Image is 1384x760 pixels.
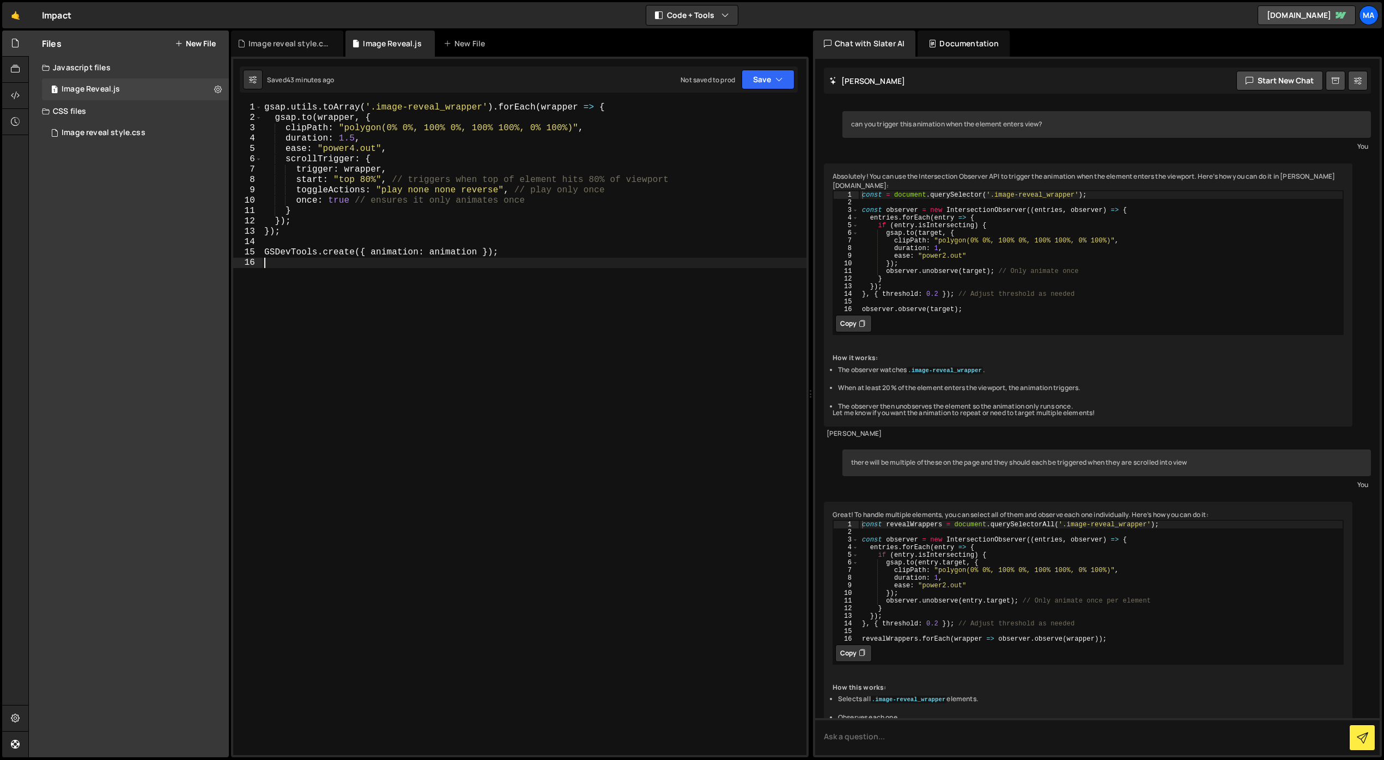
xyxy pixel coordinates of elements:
[233,123,262,133] div: 3
[838,402,1344,411] li: The observer then unobserves the element so the animation only runs once.
[834,582,859,589] div: 9
[834,214,859,222] div: 4
[833,683,886,692] strong: How this works:
[834,206,859,214] div: 3
[742,70,794,89] button: Save
[838,695,1344,704] li: Selects all elements.
[233,144,262,154] div: 5
[834,229,859,237] div: 6
[834,536,859,544] div: 3
[835,315,872,332] button: Copy
[907,367,983,374] code: .image-reveal_wrapper
[233,258,262,268] div: 16
[233,216,262,227] div: 12
[834,283,859,290] div: 13
[175,39,216,48] button: New File
[1359,5,1379,25] a: Ma
[834,260,859,267] div: 10
[1258,5,1356,25] a: [DOMAIN_NAME]
[834,191,859,199] div: 1
[42,9,71,22] div: Impact
[834,605,859,612] div: 12
[845,141,1368,152] div: You
[833,353,878,362] strong: How it works:
[62,84,120,94] div: Image Reveal.js
[681,75,735,84] div: Not saved to prod
[51,86,58,95] span: 1
[233,247,262,258] div: 15
[248,38,330,49] div: Image reveal style.css
[233,133,262,144] div: 4
[834,245,859,252] div: 8
[834,597,859,605] div: 11
[871,696,947,703] code: .image-reveal_wrapper
[834,544,859,551] div: 4
[834,275,859,283] div: 12
[834,567,859,574] div: 7
[233,113,262,123] div: 2
[835,645,872,662] button: Copy
[42,122,229,144] div: 17386/48427.css
[2,2,29,28] a: 🤙
[233,102,262,113] div: 1
[834,620,859,628] div: 14
[29,57,229,78] div: Javascript files
[838,713,1344,722] li: Observes each one.
[834,559,859,567] div: 6
[829,76,905,86] h2: [PERSON_NAME]
[845,479,1368,490] div: You
[834,551,859,559] div: 5
[1236,71,1323,90] button: Start new chat
[834,306,859,313] div: 16
[824,163,1352,427] div: Absolutely! You can use the Intersection Observer API to trigger the animation when the element e...
[29,100,229,122] div: CSS files
[838,366,1344,375] li: The observer watches .
[287,75,334,84] div: 43 minutes ago
[363,38,421,49] div: Image Reveal.js
[838,384,1344,393] li: When at least 20% of the element enters the viewport, the animation triggers.
[834,222,859,229] div: 5
[834,589,859,597] div: 10
[233,227,262,237] div: 13
[834,237,859,245] div: 7
[233,154,262,165] div: 6
[834,267,859,275] div: 11
[233,237,262,247] div: 14
[646,5,738,25] button: Code + Tools
[233,165,262,175] div: 7
[834,521,859,528] div: 1
[834,612,859,620] div: 13
[834,199,859,206] div: 2
[444,38,489,49] div: New File
[233,196,262,206] div: 10
[842,449,1371,476] div: there will be multiple of these on the page and they should each be triggered when they are scrol...
[233,206,262,216] div: 11
[834,574,859,582] div: 8
[62,128,145,138] div: Image reveal style.css
[233,185,262,196] div: 9
[918,31,1010,57] div: Documentation
[42,78,229,100] div: 17386/48425.js
[834,252,859,260] div: 9
[813,31,915,57] div: Chat with Slater AI
[827,429,1350,439] div: [PERSON_NAME]
[267,75,334,84] div: Saved
[834,635,859,643] div: 16
[233,175,262,185] div: 8
[834,628,859,635] div: 15
[842,111,1371,138] div: can you trigger this animation when the element enters view?
[834,298,859,306] div: 15
[834,290,859,298] div: 14
[42,38,62,50] h2: Files
[834,528,859,536] div: 2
